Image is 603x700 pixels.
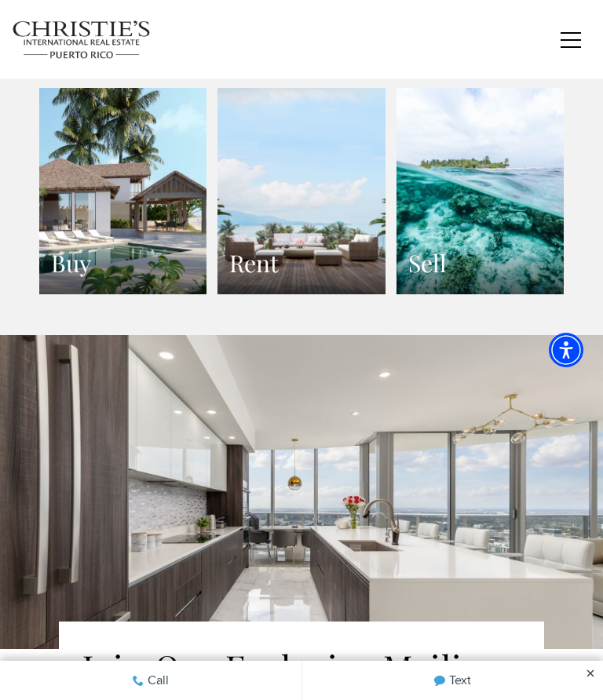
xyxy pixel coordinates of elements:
a: simple elegant villa with a pool Buy [39,88,206,294]
h3: Rent [229,248,373,279]
h3: Sell [408,248,552,279]
a: a view of the coral reefs and an island Sell [397,88,564,294]
img: Christie's International Real Estate text transparent background [12,20,152,60]
button: button [550,17,591,63]
a: a wooden deck Rent [217,88,385,294]
div: Accessibility Menu [549,333,583,367]
h3: Buy [51,248,195,279]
